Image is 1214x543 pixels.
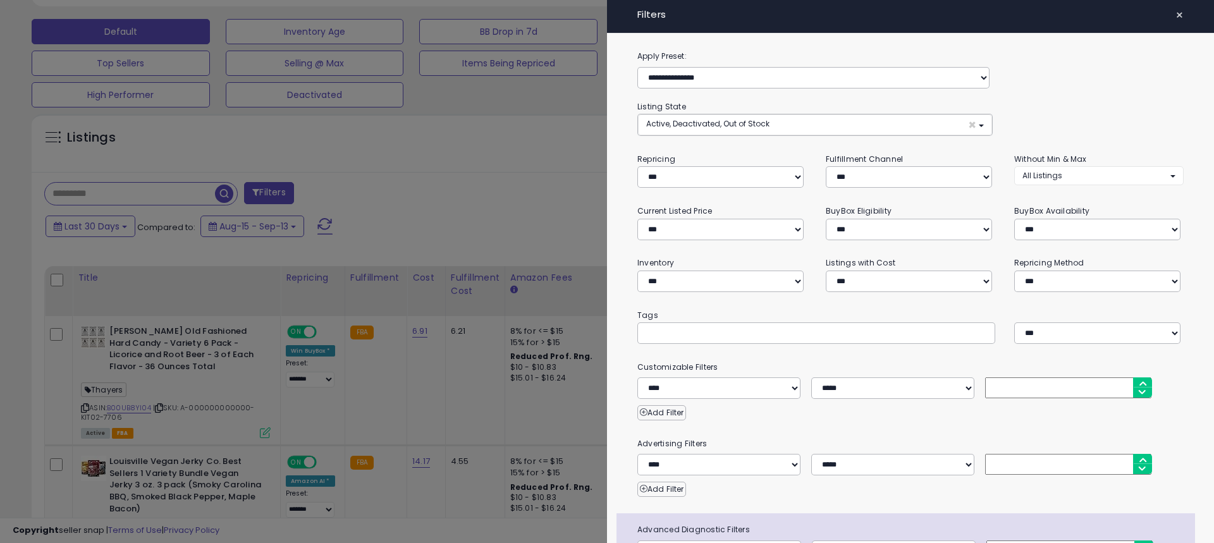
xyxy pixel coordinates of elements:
button: Add Filter [637,482,686,497]
button: Active, Deactivated, Out of Stock × [638,114,992,135]
small: Current Listed Price [637,205,712,216]
small: Repricing [637,154,675,164]
small: Advertising Filters [628,437,1193,451]
small: Tags [628,308,1193,322]
small: Inventory [637,257,674,268]
small: Repricing Method [1014,257,1084,268]
button: × [1170,6,1189,24]
button: All Listings [1014,166,1184,185]
small: Fulfillment Channel [826,154,903,164]
label: Apply Preset: [628,49,1193,63]
small: Listings with Cost [826,257,895,268]
span: All Listings [1022,170,1062,181]
h4: Filters [637,9,1184,20]
small: BuyBox Availability [1014,205,1089,216]
span: × [1175,6,1184,24]
span: Advanced Diagnostic Filters [628,523,1195,537]
small: Customizable Filters [628,360,1193,374]
span: Active, Deactivated, Out of Stock [646,118,769,129]
small: Listing State [637,101,686,112]
small: BuyBox Eligibility [826,205,892,216]
small: Without Min & Max [1014,154,1087,164]
button: Add Filter [637,405,686,420]
span: × [968,118,976,131]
